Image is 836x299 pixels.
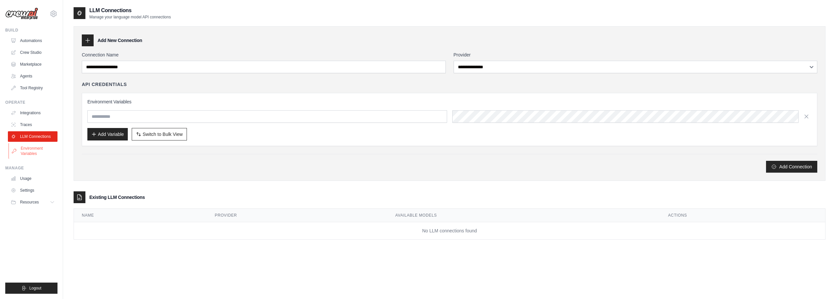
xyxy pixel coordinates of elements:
[5,165,57,171] div: Manage
[9,143,58,159] a: Environment Variables
[8,131,57,142] a: LLM Connections
[5,100,57,105] div: Operate
[98,37,142,44] h3: Add New Connection
[8,83,57,93] a: Tool Registry
[89,14,171,20] p: Manage your language model API connections
[207,209,387,222] th: Provider
[8,197,57,207] button: Resources
[766,161,817,173] button: Add Connection
[89,7,171,14] h2: LLM Connections
[74,209,207,222] th: Name
[89,194,145,201] h3: Existing LLM Connections
[8,119,57,130] a: Traces
[387,209,660,222] th: Available Models
[8,47,57,58] a: Crew Studio
[87,128,128,140] button: Add Variable
[29,286,41,291] span: Logout
[5,283,57,294] button: Logout
[5,28,57,33] div: Build
[8,185,57,196] a: Settings
[143,131,183,138] span: Switch to Bulk View
[74,222,825,240] td: No LLM connections found
[454,52,818,58] label: Provider
[8,59,57,70] a: Marketplace
[8,35,57,46] a: Automations
[132,128,187,140] button: Switch to Bulk View
[20,200,39,205] span: Resources
[82,81,127,88] h4: API Credentials
[8,71,57,81] a: Agents
[82,52,446,58] label: Connection Name
[87,98,812,105] h3: Environment Variables
[5,8,38,20] img: Logo
[660,209,825,222] th: Actions
[8,108,57,118] a: Integrations
[8,173,57,184] a: Usage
